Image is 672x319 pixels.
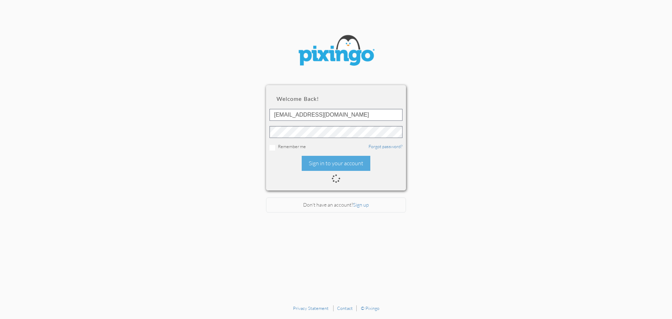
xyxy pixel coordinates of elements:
[269,109,402,121] input: ID or Email
[337,305,353,311] a: Contact
[269,143,402,151] div: Remember me
[294,32,378,71] img: pixingo logo
[266,197,406,213] div: Don't have an account?
[369,144,402,149] a: Forgot password?
[353,202,369,208] a: Sign up
[361,305,379,311] a: © Pixingo
[276,96,395,102] h2: Welcome back!
[293,305,329,311] a: Privacy Statement
[302,156,370,171] div: Sign in to your account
